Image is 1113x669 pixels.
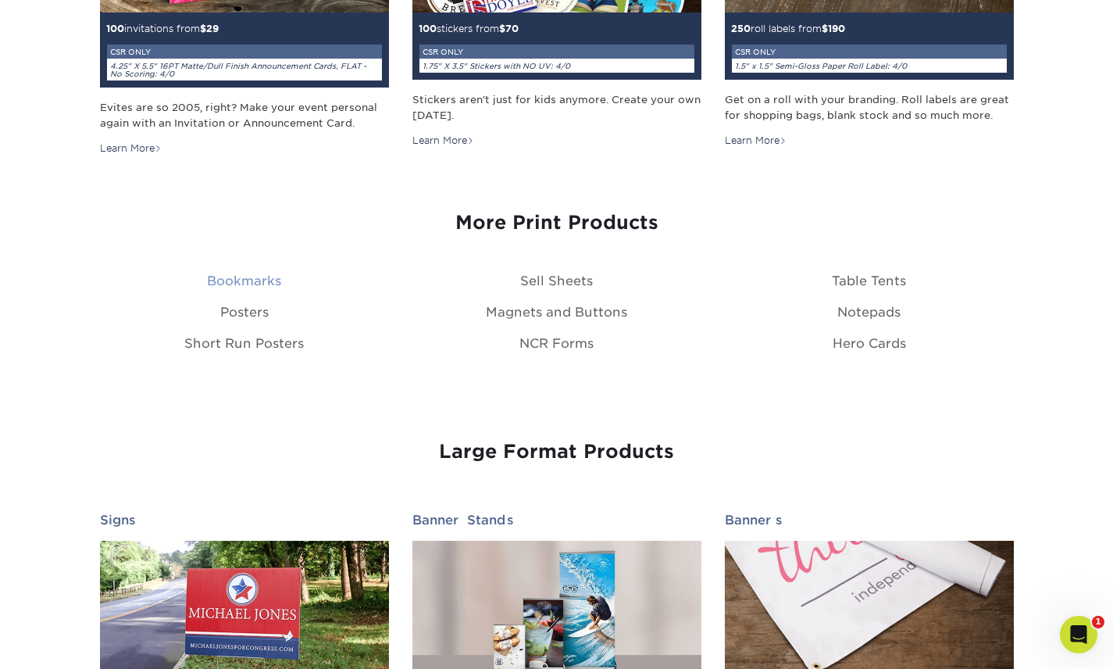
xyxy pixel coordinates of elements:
[419,23,437,34] span: 100
[832,274,906,288] a: Table Tents
[822,23,828,34] span: $
[200,23,206,34] span: $
[100,212,1014,234] h3: More Print Products
[100,141,162,156] div: Learn More
[520,274,593,288] a: Sell Sheets
[725,513,1014,528] h2: Banners
[837,305,901,320] a: Notepads
[731,23,751,34] span: 250
[725,134,787,148] div: Learn More
[828,23,845,34] span: 190
[207,274,281,288] a: Bookmarks
[412,134,474,148] div: Learn More
[419,23,695,73] small: stickers from
[423,48,463,56] small: CSR ONLY
[106,23,124,34] span: 100
[423,62,570,70] i: 1.75" X 3.5" Stickers with NO UV: 4/0
[1092,616,1104,628] span: 1
[505,23,519,34] span: 70
[412,513,701,528] h2: Banner Stands
[184,336,304,351] a: Short Run Posters
[206,23,219,34] span: 29
[412,92,701,122] div: Stickers aren't just for kids anymore. Create your own [DATE].
[106,23,383,81] small: invitations from
[499,23,505,34] span: $
[725,92,1014,122] div: Get on a roll with your branding. Roll labels are great for shopping bags, blank stock and so muc...
[110,48,151,56] small: CSR ONLY
[735,62,907,70] i: 1.5" x 1.5" Semi-Gloss Paper Roll Label: 4/0
[110,62,366,78] i: 4.25" X 5.5" 16PT Matte/Dull Finish Announcement Cards, FLAT - No Scoring: 4/0
[100,441,1014,463] h3: Large Format Products
[100,513,389,528] h2: Signs
[220,305,269,320] a: Posters
[1060,616,1097,653] iframe: Intercom live chat
[100,100,389,130] div: Evites are so 2005, right? Make your event personal again with an Invitation or Announcement Card.
[519,336,594,351] a: NCR Forms
[833,336,906,351] a: Hero Cards
[735,48,776,56] small: CSR ONLY
[731,23,1008,73] small: roll labels from
[486,305,627,320] a: Magnets and Buttons
[4,621,133,664] iframe: Google Customer Reviews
